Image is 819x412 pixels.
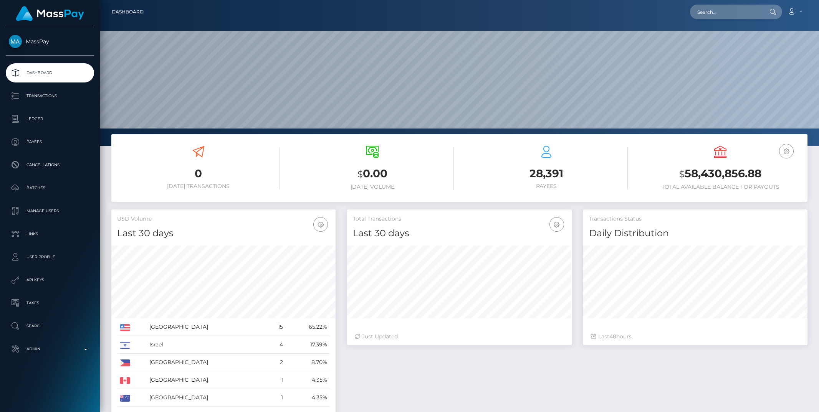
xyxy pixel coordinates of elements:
a: Batches [6,178,94,198]
td: 15 [266,318,285,336]
small: $ [679,169,685,180]
img: PH.png [120,359,130,366]
td: [GEOGRAPHIC_DATA] [147,389,266,407]
p: Links [9,228,91,240]
img: AU.png [120,395,130,402]
p: Transactions [9,90,91,102]
input: Search... [690,5,762,19]
td: 8.70% [286,354,330,371]
p: Admin [9,343,91,355]
td: 1 [266,389,285,407]
td: [GEOGRAPHIC_DATA] [147,371,266,389]
img: CA.png [120,377,130,384]
h4: Last 30 days [117,227,330,240]
a: API Keys [6,270,94,290]
a: Links [6,224,94,244]
a: Admin [6,339,94,359]
div: Just Updated [355,333,564,341]
a: Payees [6,132,94,152]
a: Manage Users [6,201,94,221]
p: Cancellations [9,159,91,171]
h3: 0 [117,166,280,181]
p: User Profile [9,251,91,263]
a: Ledger [6,109,94,129]
h4: Last 30 days [353,227,566,240]
img: US.png [120,324,130,331]
h5: Transactions Status [589,215,802,223]
a: Dashboard [112,4,144,20]
a: User Profile [6,247,94,267]
div: Last hours [591,333,800,341]
h3: 58,430,856.88 [639,166,802,182]
a: Cancellations [6,155,94,175]
p: Ledger [9,113,91,125]
h3: 28,391 [465,166,628,181]
h6: Payees [465,183,628,190]
h6: [DATE] Transactions [117,183,280,190]
span: 48 [609,333,616,340]
small: $ [357,169,363,180]
a: Transactions [6,86,94,105]
a: Taxes [6,293,94,313]
h6: Total Available Balance for Payouts [639,184,802,190]
td: 1 [266,371,285,389]
p: Payees [9,136,91,148]
h4: Daily Distribution [589,227,802,240]
td: 4.35% [286,371,330,389]
a: Dashboard [6,63,94,82]
td: 65.22% [286,318,330,336]
td: 4.35% [286,389,330,407]
h5: USD Volume [117,215,330,223]
td: Israel [147,336,266,354]
span: MassPay [6,38,94,45]
td: 2 [266,354,285,371]
img: MassPay Logo [16,6,84,21]
p: Manage Users [9,205,91,217]
td: [GEOGRAPHIC_DATA] [147,354,266,371]
p: Taxes [9,297,91,309]
p: Search [9,320,91,332]
p: API Keys [9,274,91,286]
p: Dashboard [9,67,91,79]
img: IL.png [120,342,130,349]
h5: Total Transactions [353,215,566,223]
td: 17.39% [286,336,330,354]
td: [GEOGRAPHIC_DATA] [147,318,266,336]
h3: 0.00 [291,166,453,182]
td: 4 [266,336,285,354]
img: MassPay [9,35,22,48]
h6: [DATE] Volume [291,184,453,190]
p: Batches [9,182,91,194]
a: Search [6,316,94,336]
